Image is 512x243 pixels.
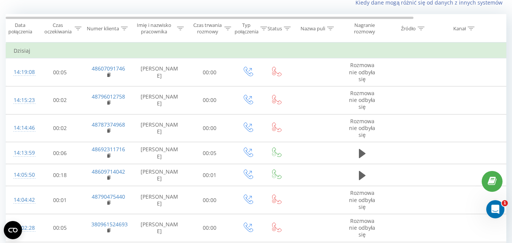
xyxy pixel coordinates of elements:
span: Rozmowa nie odbyła się [349,89,375,110]
div: Data połączenia [6,22,34,35]
div: Czas trwania rozmowy [193,22,222,35]
span: Rozmowa nie odbyła się [349,189,375,210]
span: Rozmowa nie odbyła się [349,61,375,82]
td: 00:01 [186,164,233,186]
td: 00:00 [186,186,233,214]
a: 380961524693 [91,221,128,228]
td: 00:00 [186,86,233,114]
span: Rozmowa nie odbyła się [349,118,375,138]
a: 48796012758 [92,93,125,100]
td: 00:05 [36,58,84,86]
div: 14:04:42 [14,193,29,207]
div: Nazwa puli [301,25,325,32]
div: 14:13:59 [14,146,29,160]
td: 00:00 [186,114,233,142]
div: 14:14:46 [14,121,29,135]
div: 14:19:08 [14,65,29,80]
span: 1 [502,200,508,206]
a: 48790475440 [92,193,125,200]
a: 48692311716 [92,146,125,153]
td: 00:02 [36,114,84,142]
div: 14:02:28 [14,221,29,235]
div: Czas oczekiwania [43,22,73,35]
td: [PERSON_NAME] [133,214,186,242]
div: Status [268,25,282,32]
div: Typ połączenia [235,22,258,35]
td: [PERSON_NAME] [133,114,186,142]
div: Źródło [401,25,416,32]
td: 00:06 [36,142,84,164]
td: 00:01 [36,186,84,214]
span: Rozmowa nie odbyła się [349,217,375,238]
td: [PERSON_NAME] [133,164,186,186]
td: 00:18 [36,164,84,186]
div: 14:05:50 [14,168,29,182]
td: [PERSON_NAME] [133,86,186,114]
iframe: Intercom live chat [486,200,504,218]
td: [PERSON_NAME] [133,142,186,164]
td: [PERSON_NAME] [133,58,186,86]
div: Nagranie rozmowy [346,22,383,35]
div: Imię i nazwisko pracownika [133,22,175,35]
a: 48607091746 [92,65,125,72]
div: 14:15:23 [14,93,29,108]
td: [PERSON_NAME] [133,186,186,214]
td: 00:05 [186,142,233,164]
td: 00:00 [186,214,233,242]
td: 00:05 [36,214,84,242]
a: 48609714042 [92,168,125,175]
td: 00:00 [186,58,233,86]
div: Kanał [453,25,466,32]
a: 48787374968 [92,121,125,128]
button: Open CMP widget [4,221,22,239]
div: Numer klienta [87,25,119,32]
td: 00:02 [36,86,84,114]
